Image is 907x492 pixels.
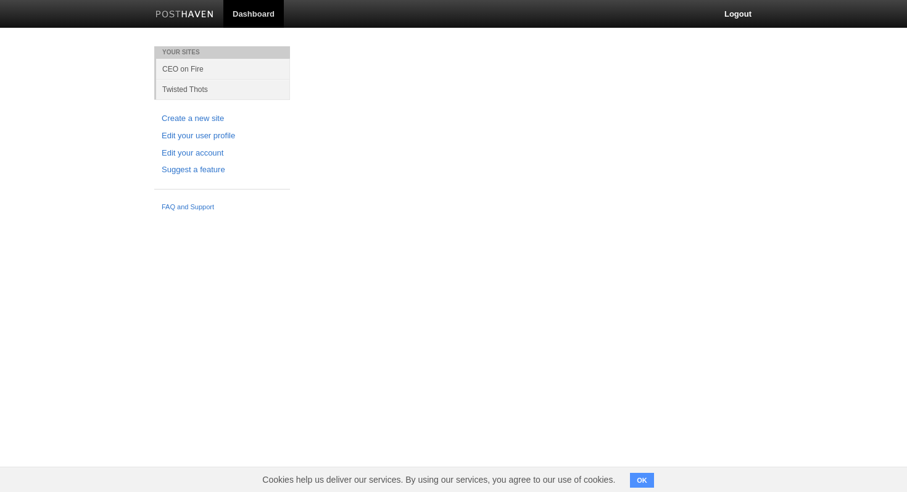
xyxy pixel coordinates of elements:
a: Create a new site [162,112,283,125]
button: OK [630,473,654,488]
span: Cookies help us deliver our services. By using our services, you agree to our use of cookies. [250,467,627,492]
a: CEO on Fire [156,59,290,79]
a: FAQ and Support [162,202,283,213]
img: Posthaven-bar [155,10,214,20]
a: Suggest a feature [162,164,283,177]
a: Edit your account [162,147,283,160]
a: Edit your user profile [162,130,283,143]
li: Your Sites [154,46,290,59]
a: Twisted Thots [156,79,290,99]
